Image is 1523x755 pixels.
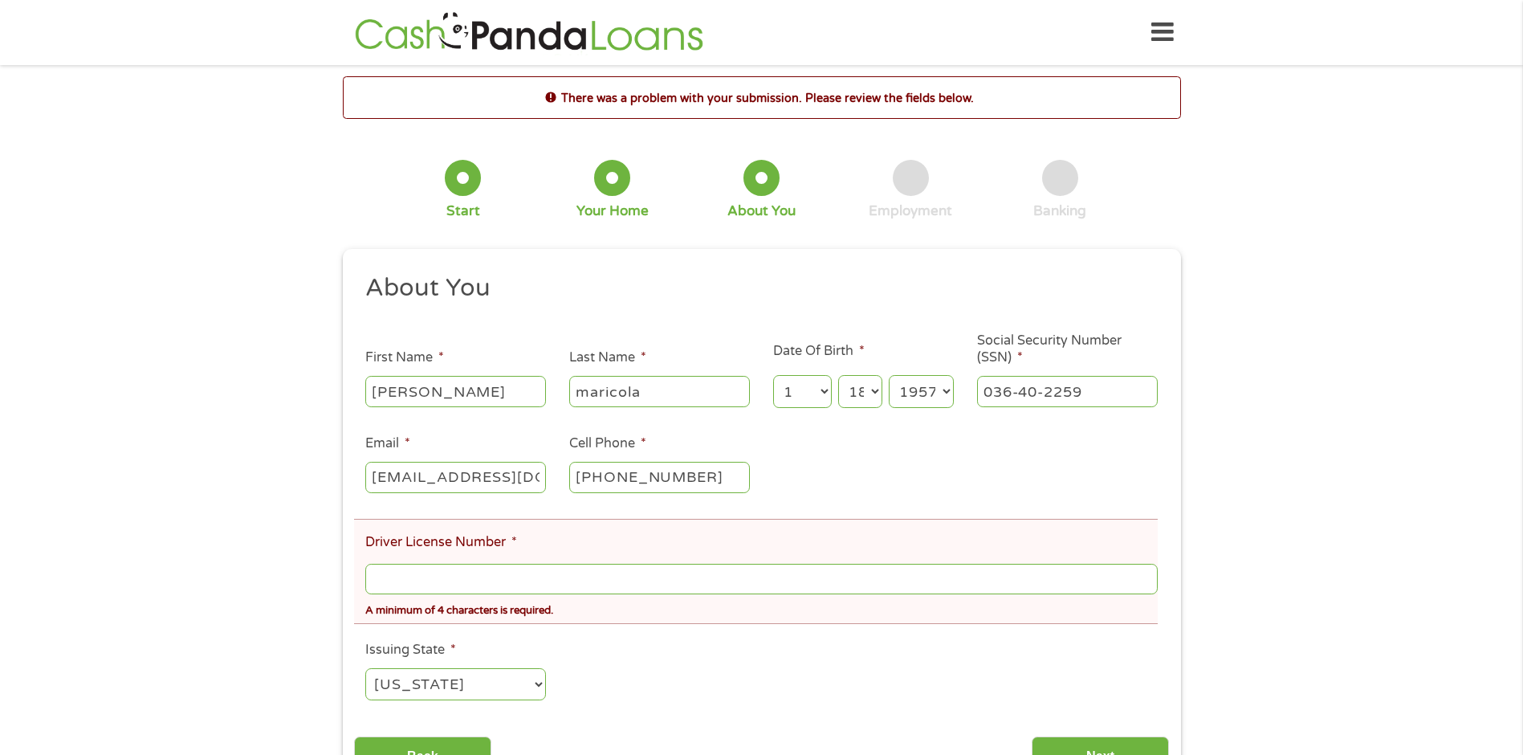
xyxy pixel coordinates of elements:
[869,202,952,220] div: Employment
[569,462,750,492] input: (541) 754-3010
[365,598,1157,619] div: A minimum of 4 characters is required.
[446,202,480,220] div: Start
[365,642,456,659] label: Issuing State
[365,534,517,551] label: Driver License Number
[350,10,708,55] img: GetLoanNow Logo
[344,89,1180,107] h2: There was a problem with your submission. Please review the fields below.
[773,343,865,360] label: Date Of Birth
[727,202,796,220] div: About You
[365,435,410,452] label: Email
[569,376,750,406] input: Smith
[569,349,646,366] label: Last Name
[365,349,444,366] label: First Name
[569,435,646,452] label: Cell Phone
[977,333,1158,366] label: Social Security Number (SSN)
[977,376,1158,406] input: 078-05-1120
[1033,202,1086,220] div: Banking
[365,272,1146,304] h2: About You
[365,462,546,492] input: john@gmail.com
[576,202,649,220] div: Your Home
[365,376,546,406] input: John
